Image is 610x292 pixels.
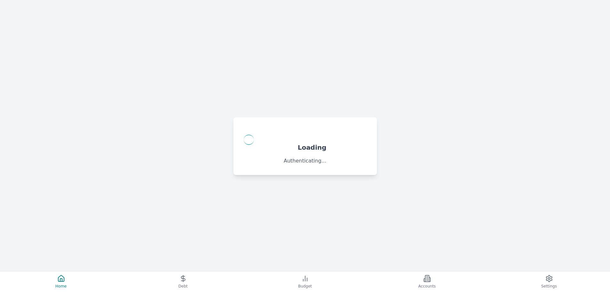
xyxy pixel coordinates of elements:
span: Debt [178,284,188,289]
button: Budget [244,271,366,292]
span: Budget [298,284,312,289]
button: Debt [122,271,244,292]
button: Accounts [366,271,488,292]
span: Home [55,284,67,289]
h2: Loading [298,143,327,152]
button: Settings [488,271,610,292]
span: Accounts [418,284,436,289]
p: Authenticating... [244,157,367,165]
span: Settings [541,284,557,289]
